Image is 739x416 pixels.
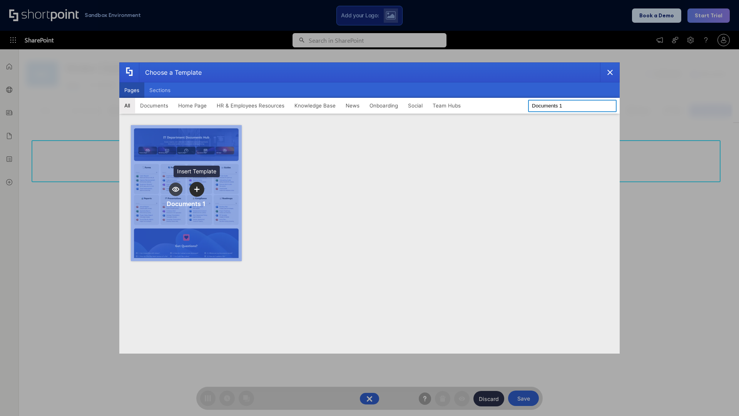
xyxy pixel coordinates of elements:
iframe: Chat Widget [701,379,739,416]
button: Pages [119,82,144,98]
button: Onboarding [364,98,403,113]
button: Sections [144,82,176,98]
button: Home Page [173,98,212,113]
button: Social [403,98,428,113]
div: Documents 1 [167,200,206,208]
button: Team Hubs [428,98,466,113]
div: Choose a Template [139,63,202,82]
div: template selector [119,62,620,354]
input: Search [528,100,617,112]
button: All [119,98,135,113]
button: Documents [135,98,173,113]
button: HR & Employees Resources [212,98,289,113]
button: Knowledge Base [289,98,341,113]
button: News [341,98,364,113]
